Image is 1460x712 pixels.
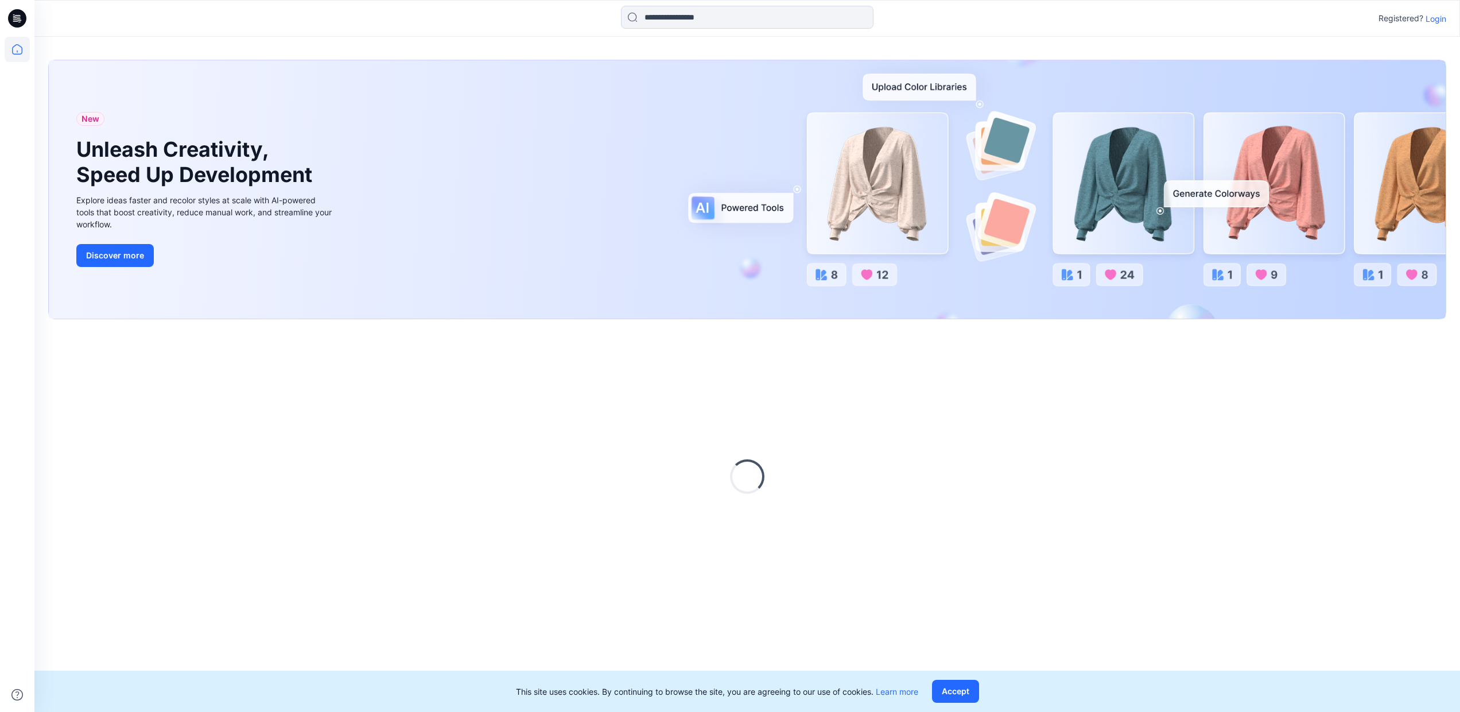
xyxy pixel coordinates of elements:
[876,687,918,696] a: Learn more
[76,137,317,187] h1: Unleash Creativity, Speed Up Development
[1426,13,1446,25] p: Login
[81,112,99,126] span: New
[76,194,335,230] div: Explore ideas faster and recolor styles at scale with AI-powered tools that boost creativity, red...
[516,686,918,698] p: This site uses cookies. By continuing to browse the site, you are agreeing to our use of cookies.
[932,680,979,703] button: Accept
[76,244,335,267] a: Discover more
[76,244,154,267] button: Discover more
[1379,11,1423,25] p: Registered?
